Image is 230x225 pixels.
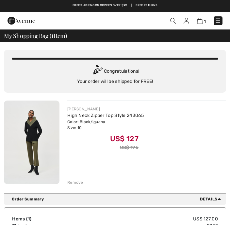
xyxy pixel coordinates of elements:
[73,3,127,8] a: Free shipping on orders over $99
[120,145,139,150] s: US$ 195
[87,216,218,222] td: US$ 127.00
[110,134,139,143] span: US$ 127
[197,18,203,24] img: Shopping Bag
[67,113,144,118] a: High Neck Zipper Top Style 243065
[136,3,157,8] a: Free Returns
[200,196,223,202] span: Details
[197,17,206,24] a: 1
[12,65,218,85] div: Congratulations! Your order will be shipped for FREE!
[8,18,35,23] a: 1ère Avenue
[215,17,221,24] img: Menu
[184,18,189,24] img: My Info
[4,33,67,39] span: My Shopping Bag ( Item)
[12,216,87,222] td: Items ( )
[12,196,223,202] div: Order Summary
[8,14,35,27] img: 1ère Avenue
[28,216,30,222] span: 1
[204,19,206,24] span: 1
[170,18,176,24] img: Search
[67,179,83,185] div: Remove
[67,106,144,112] div: [PERSON_NAME]
[131,3,132,8] span: |
[67,119,144,131] div: Color: Black/iguana Size: 10
[51,31,54,39] span: 1
[91,65,104,78] img: Congratulation2.svg
[4,101,59,184] img: High Neck Zipper Top Style 243065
